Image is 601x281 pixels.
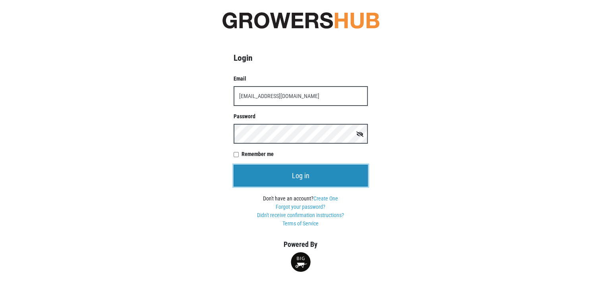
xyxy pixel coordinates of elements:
[291,252,311,272] img: small-round-logo-d6fdfe68ae19b7bfced82731a0234da4.png
[276,204,325,210] a: Forgot your password?
[234,53,368,63] h4: Login
[242,150,368,158] label: Remember me
[234,194,368,228] div: Don't have an account?
[234,75,368,83] label: Email
[221,10,380,31] img: original-fc7597fdc6adbb9d0e2ae620e786d1a2.jpg
[282,220,319,227] a: Terms of Service
[257,212,344,218] a: Didn't receive confirmation instructions?
[221,240,380,249] h5: Powered By
[234,165,368,187] input: Log in
[313,195,338,202] a: Create One
[234,112,368,121] label: Password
